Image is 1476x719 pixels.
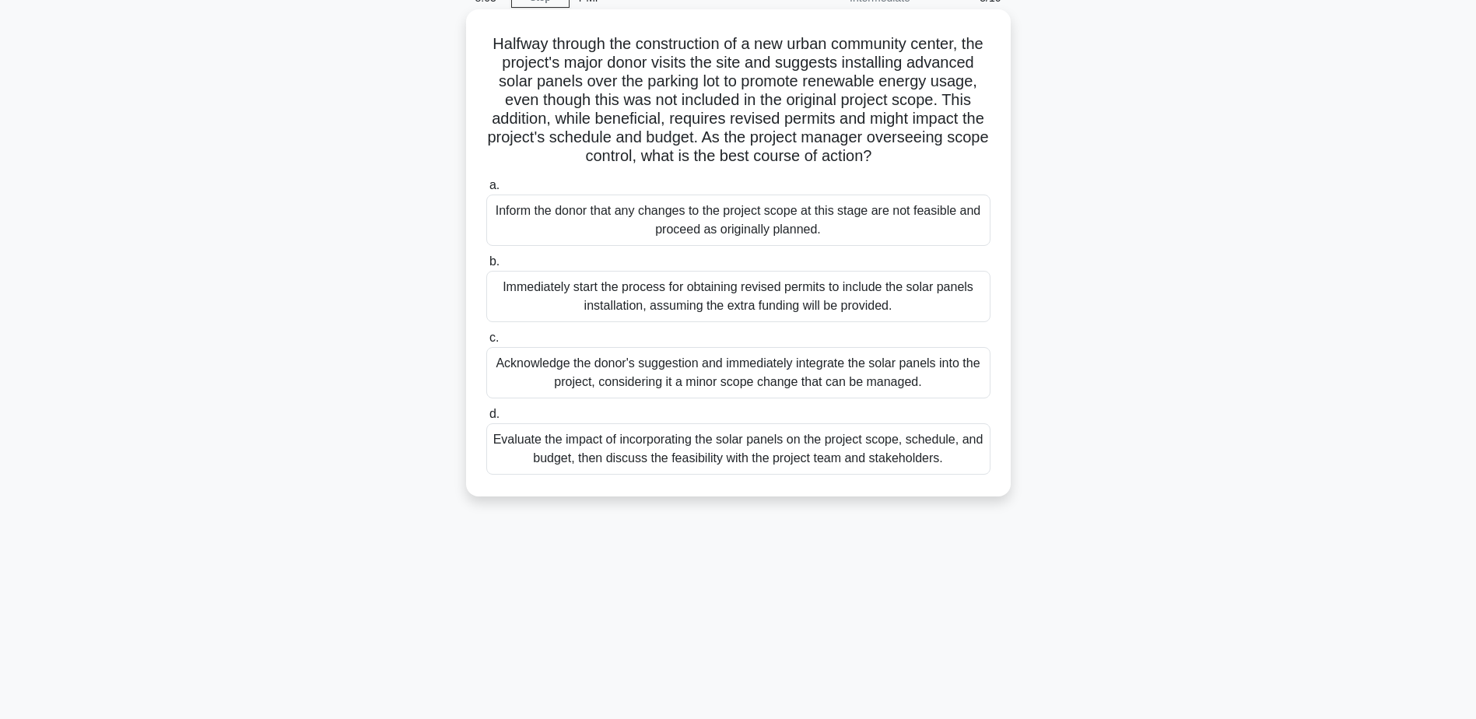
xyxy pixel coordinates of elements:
[489,178,500,191] span: a.
[486,347,990,398] div: Acknowledge the donor's suggestion and immediately integrate the solar panels into the project, c...
[485,34,992,167] h5: Halfway through the construction of a new urban community center, the project's major donor visit...
[486,195,990,246] div: Inform the donor that any changes to the project scope at this stage are not feasible and proceed...
[486,271,990,322] div: Immediately start the process for obtaining revised permits to include the solar panels installat...
[489,331,499,344] span: c.
[489,407,500,420] span: d.
[486,423,990,475] div: Evaluate the impact of incorporating the solar panels on the project scope, schedule, and budget,...
[489,254,500,268] span: b.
